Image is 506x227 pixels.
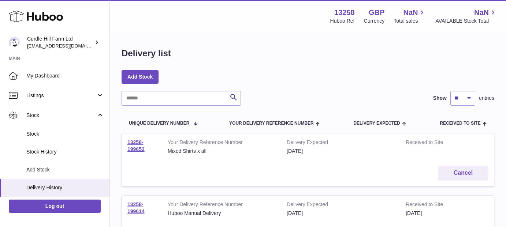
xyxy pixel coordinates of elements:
[364,18,385,24] div: Currency
[438,166,488,181] button: Cancel
[9,37,20,48] img: internalAdmin-13258@internal.huboo.com
[287,139,395,148] strong: Delivery Expected
[27,35,93,49] div: Curdle Hill Farm Ltd
[435,18,497,24] span: AVAILABLE Stock Total
[122,48,171,59] h1: Delivery list
[26,184,104,191] span: Delivery History
[168,148,276,155] div: Mixed Shirts x all
[403,8,418,18] span: NaN
[168,201,276,210] strong: Your Delivery Reference Number
[440,121,481,126] span: Received to Site
[406,210,422,216] span: [DATE]
[26,92,96,99] span: Listings
[353,121,400,126] span: Delivery Expected
[26,148,104,155] span: Stock History
[406,201,462,210] strong: Received to Site
[129,121,189,126] span: Unique Delivery Number
[26,112,96,119] span: Stock
[122,70,159,83] a: Add Stock
[287,201,395,210] strong: Delivery Expected
[479,95,494,102] span: entries
[369,8,384,18] strong: GBP
[26,72,104,79] span: My Dashboard
[168,210,276,217] div: Huboo Manual Delivery
[394,18,426,24] span: Total sales
[27,43,108,49] span: [EMAIL_ADDRESS][DOMAIN_NAME]
[127,139,145,152] a: 13258-199652
[26,166,104,173] span: Add Stock
[9,200,101,213] a: Log out
[287,210,395,217] div: [DATE]
[433,95,447,102] label: Show
[287,148,395,155] div: [DATE]
[406,139,462,148] strong: Received to Site
[168,139,276,148] strong: Your Delivery Reference Number
[474,8,489,18] span: NaN
[127,201,145,214] a: 13258-199614
[26,130,104,137] span: Stock
[334,8,355,18] strong: 13258
[229,121,314,126] span: Your Delivery Reference Number
[435,8,497,24] a: NaN AVAILABLE Stock Total
[394,8,426,24] a: NaN Total sales
[330,18,355,24] div: Huboo Ref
